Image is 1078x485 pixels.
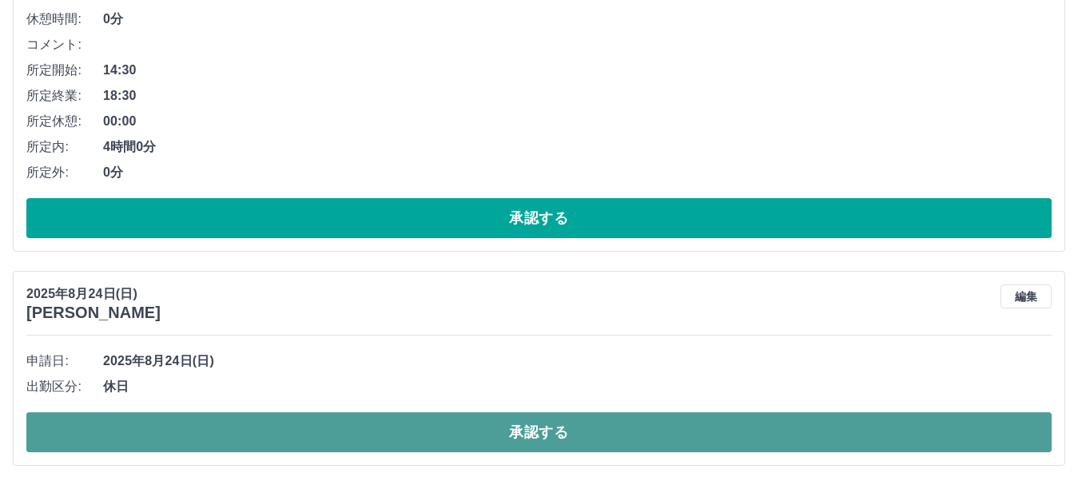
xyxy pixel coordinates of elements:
span: 0分 [103,163,1052,182]
button: 承認する [26,412,1052,452]
span: 4時間0分 [103,137,1052,157]
span: 所定内: [26,137,103,157]
span: 休憩時間: [26,10,103,29]
span: 出勤区分: [26,377,103,396]
span: 所定休憩: [26,112,103,131]
span: 休日 [103,377,1052,396]
button: 編集 [1000,284,1052,308]
span: 所定終業: [26,86,103,105]
h3: [PERSON_NAME] [26,304,161,322]
span: 所定開始: [26,61,103,80]
span: 2025年8月24日(日) [103,352,1052,371]
span: 所定外: [26,163,103,182]
span: 0分 [103,10,1052,29]
span: 00:00 [103,112,1052,131]
p: 2025年8月24日(日) [26,284,161,304]
span: 申請日: [26,352,103,371]
span: 14:30 [103,61,1052,80]
button: 承認する [26,198,1052,238]
span: コメント: [26,35,103,54]
span: 18:30 [103,86,1052,105]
